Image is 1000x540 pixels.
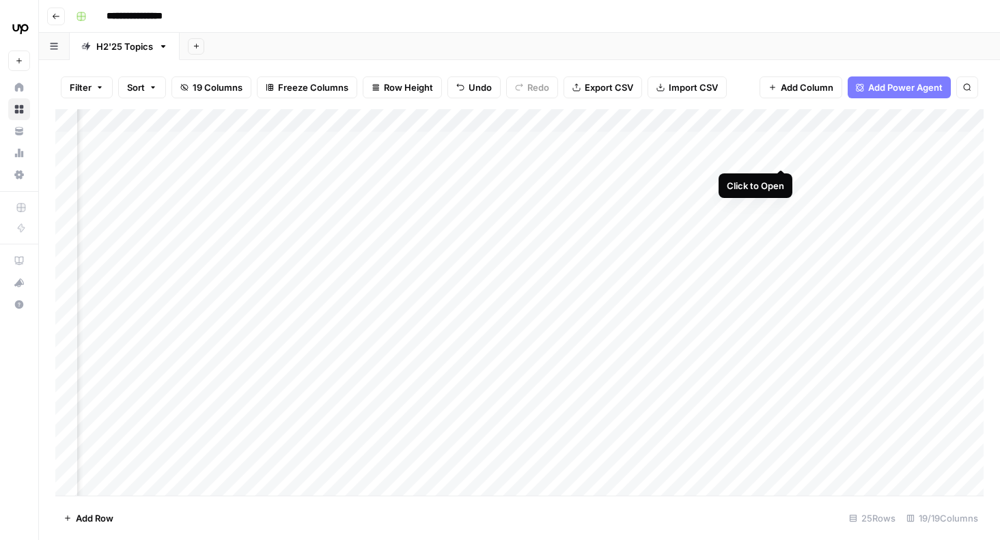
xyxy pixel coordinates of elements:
button: Undo [447,76,501,98]
span: Add Column [781,81,833,94]
span: Add Row [76,511,113,525]
span: Add Power Agent [868,81,943,94]
span: Undo [469,81,492,94]
button: Add Column [760,76,842,98]
span: Freeze Columns [278,81,348,94]
button: Workspace: Upwork [8,11,30,45]
button: Redo [506,76,558,98]
button: Help + Support [8,294,30,315]
span: Filter [70,81,92,94]
img: Upwork Logo [8,16,33,40]
a: Home [8,76,30,98]
button: What's new? [8,272,30,294]
button: Filter [61,76,113,98]
div: 19/19 Columns [901,507,984,529]
a: Usage [8,142,30,164]
div: What's new? [9,272,29,293]
div: H2'25 Topics [96,40,153,53]
span: Import CSV [669,81,718,94]
button: Import CSV [648,76,727,98]
button: Add Power Agent [848,76,951,98]
button: Row Height [363,76,442,98]
span: Row Height [384,81,433,94]
div: 25 Rows [844,507,901,529]
div: Click to Open [727,179,784,193]
button: 19 Columns [171,76,251,98]
span: Export CSV [585,81,633,94]
span: 19 Columns [193,81,242,94]
button: Add Row [55,507,122,529]
a: AirOps Academy [8,250,30,272]
button: Freeze Columns [257,76,357,98]
a: Settings [8,164,30,186]
button: Sort [118,76,166,98]
a: Browse [8,98,30,120]
span: Redo [527,81,549,94]
a: Your Data [8,120,30,142]
button: Export CSV [564,76,642,98]
span: Sort [127,81,145,94]
a: H2'25 Topics [70,33,180,60]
